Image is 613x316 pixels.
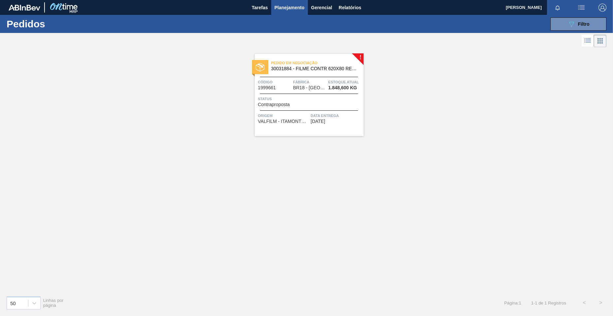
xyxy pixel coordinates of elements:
[311,119,325,124] span: 31/08/2025
[547,3,568,12] button: Notificações
[258,112,309,119] span: Origem
[258,79,292,85] span: Código
[271,60,364,66] span: Pedido em Negociação
[578,21,590,27] span: Filtro
[271,66,358,71] span: 30031884 - FILME CONTR 620X80 RED MIX 269ML HO
[258,85,276,90] span: 1999661
[293,85,326,90] span: BR18 - Pernambuco
[504,301,521,305] span: Página : 1
[258,119,309,124] span: VALFILM - ITAMONTE (MG)
[256,63,264,72] img: status
[258,102,290,107] span: Contraproposta
[9,5,40,11] img: TNhmsLtSVTkK8tSr43FrP2fwEKptu5GPRR3wAAAABJRU5ErkJggg==
[582,35,594,47] div: Visão em Lista
[339,4,361,12] span: Relatórios
[250,54,364,136] a: !statusPedido em Negociação30031884 - FILME CONTR 620X80 RED MIX 269ML HOCódigo1999661FábricaBR18...
[258,96,362,102] span: Status
[7,20,105,28] h1: Pedidos
[10,300,16,306] div: 50
[550,17,606,31] button: Filtro
[593,295,609,311] button: >
[43,298,64,308] span: Linhas por página
[328,79,362,85] span: Estoque atual
[328,85,357,90] span: 1.848,600 KG
[576,295,593,311] button: <
[311,4,332,12] span: Gerencial
[594,35,606,47] div: Visão em Cards
[274,4,305,12] span: Planejamento
[252,4,268,12] span: Tarefas
[531,301,566,305] span: 1 - 1 de 1 Registros
[293,79,327,85] span: Fábrica
[577,4,585,12] img: userActions
[598,4,606,12] img: Logout
[311,112,362,119] span: Data entrega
